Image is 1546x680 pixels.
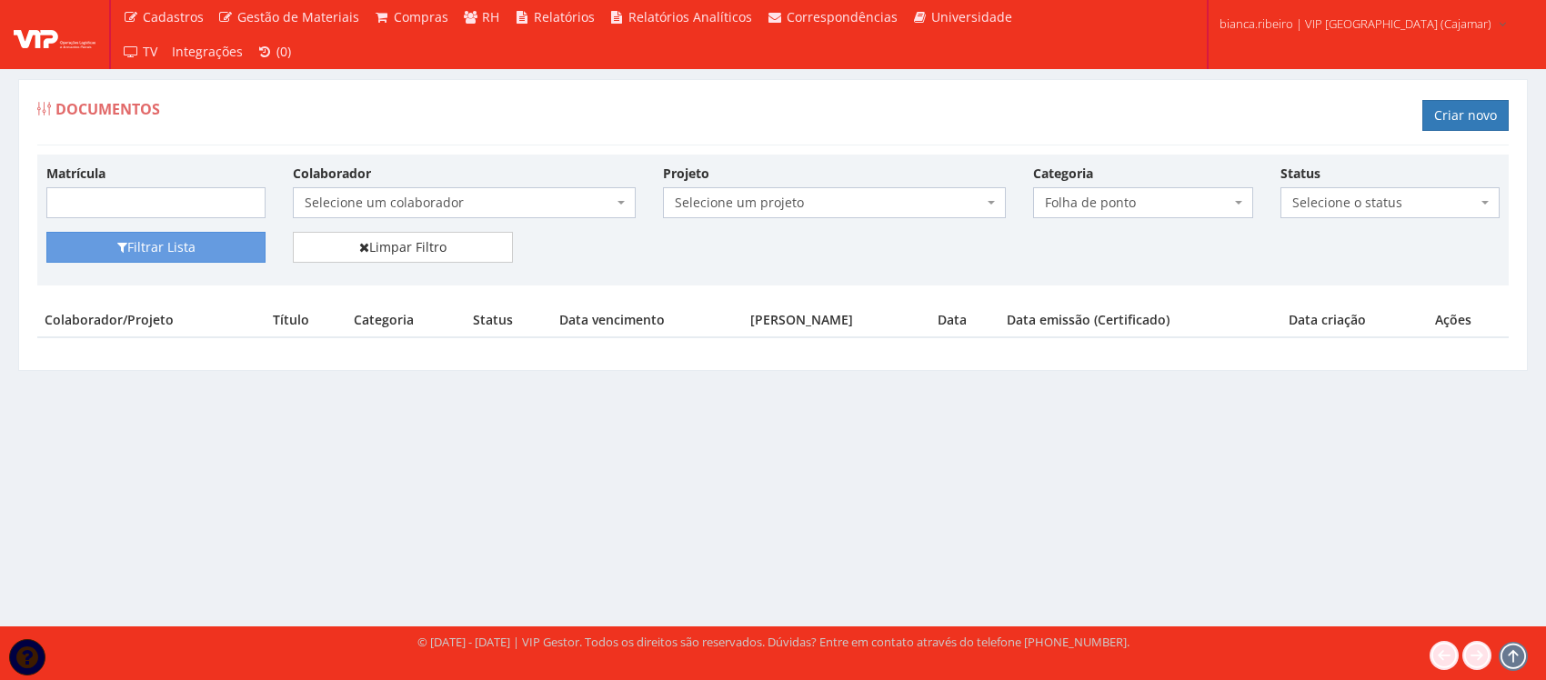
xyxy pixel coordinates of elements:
[293,165,371,183] label: Colaborador
[999,304,1281,337] th: Data emissão (Certificado)
[482,8,499,25] span: RH
[1033,165,1093,183] label: Categoria
[266,304,346,337] th: Título
[14,21,95,48] img: logo
[172,43,243,60] span: Integrações
[787,8,898,25] span: Correspondências
[237,8,359,25] span: Gestão de Materiais
[115,35,165,69] a: TV
[1033,187,1252,218] span: Folha de ponto
[55,99,160,119] span: Documentos
[466,304,552,337] th: Status
[1280,187,1500,218] span: Selecione o status
[1281,304,1428,337] th: Data criação
[417,634,1129,651] div: © [DATE] - [DATE] | VIP Gestor. Todos os direitos são reservados. Dúvidas? Entre em contato atrav...
[37,304,266,337] th: Colaborador/Projeto
[930,304,999,337] th: Data
[250,35,299,69] a: (0)
[293,232,512,263] a: Limpar Filtro
[1422,100,1509,131] a: Criar novo
[305,194,613,212] span: Selecione um colaborador
[1280,165,1320,183] label: Status
[143,8,204,25] span: Cadastros
[931,8,1012,25] span: Universidade
[628,8,752,25] span: Relatórios Analíticos
[743,304,929,337] th: [PERSON_NAME]
[1428,304,1509,337] th: Ações
[276,43,291,60] span: (0)
[1292,194,1477,212] span: Selecione o status
[534,8,595,25] span: Relatórios
[675,194,983,212] span: Selecione um projeto
[552,304,743,337] th: Data vencimento
[293,187,636,218] span: Selecione um colaborador
[1045,194,1230,212] span: Folha de ponto
[165,35,250,69] a: Integrações
[46,165,105,183] label: Matrícula
[143,43,157,60] span: TV
[394,8,448,25] span: Compras
[1220,15,1491,33] span: bianca.ribeiro | VIP [GEOGRAPHIC_DATA] (Cajamar)
[46,232,266,263] button: Filtrar Lista
[663,165,709,183] label: Projeto
[663,187,1006,218] span: Selecione um projeto
[346,304,465,337] th: Categoria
